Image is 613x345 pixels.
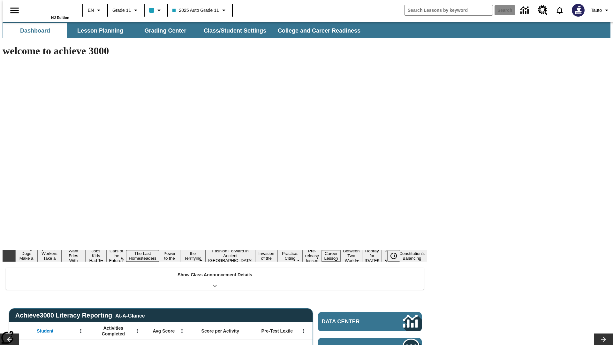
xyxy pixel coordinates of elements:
span: Pre-Test Lexile [261,328,293,334]
button: Slide 10 The Invasion of the Free CD [255,245,278,266]
input: search field [405,5,493,15]
button: Grade: Grade 11, Select a grade [110,4,142,16]
a: Resource Center, Will open in new tab [534,2,551,19]
a: Data Center [318,312,422,331]
button: Slide 11 Mixed Practice: Citing Evidence [278,245,303,266]
button: Open side menu [5,1,24,20]
button: Slide 5 Cars of the Future? [106,248,126,264]
span: Activities Completed [92,325,134,337]
span: EN [88,7,94,14]
button: Slide 15 Hooray for Constitution Day! [362,248,382,264]
span: Tauto [591,7,602,14]
button: Slide 6 The Last Homesteaders [126,250,159,262]
button: Lesson Planning [68,23,132,38]
button: Slide 1 Diving Dogs Make a Splash [15,245,37,266]
span: Grade 11 [112,7,131,14]
button: Slide 14 Between Two Worlds [340,248,362,264]
span: Achieve3000 Literacy Reporting [15,312,145,319]
div: SubNavbar [3,22,610,38]
button: Open Menu [76,326,86,336]
span: Student [37,328,53,334]
a: Notifications [551,2,568,19]
div: Home [28,2,69,19]
button: Class/Student Settings [199,23,271,38]
button: Slide 9 Fashion Forward in Ancient Rome [206,248,255,264]
span: Data Center [322,318,382,325]
button: Slide 3 Do You Want Fries With That? [62,243,86,269]
span: Avg Score [153,328,175,334]
button: College and Career Readiness [273,23,366,38]
button: Slide 16 Point of View [382,248,397,264]
button: Class: 2025 Auto Grade 11, Select your class [170,4,230,16]
button: Slide 8 Attack of the Terrifying Tomatoes [180,245,206,266]
button: Profile/Settings [588,4,613,16]
div: Show Class Announcement Details [6,268,424,290]
button: Select a new avatar [568,2,588,19]
span: Score per Activity [201,328,239,334]
h1: welcome to achieve 3000 [3,45,427,57]
button: Lesson carousel, Next [594,333,613,345]
button: Grading Center [133,23,197,38]
button: Open Menu [132,326,142,336]
button: Class color is light blue. Change class color [147,4,165,16]
div: Pause [387,250,406,262]
button: Dashboard [3,23,67,38]
button: Slide 2 Labor Day: Workers Take a Stand [37,245,61,266]
button: Slide 17 The Constitution's Balancing Act [397,245,427,266]
div: At-A-Glance [115,312,145,319]
a: Home [28,3,69,16]
button: Slide 13 Career Lesson [322,250,341,262]
button: Open Menu [299,326,308,336]
button: Language: EN, Select a language [85,4,105,16]
button: Slide 7 Solar Power to the People [159,245,180,266]
button: Open Menu [177,326,187,336]
span: NJ Edition [51,16,69,19]
p: Show Class Announcement Details [178,272,252,278]
button: Slide 12 Pre-release lesson [303,248,322,264]
img: Avatar [572,4,585,17]
button: Slide 4 Dirty Jobs Kids Had To Do [85,243,106,269]
a: Data Center [517,2,534,19]
button: Pause [387,250,400,262]
span: 2025 Auto Grade 11 [172,7,219,14]
div: SubNavbar [3,23,366,38]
